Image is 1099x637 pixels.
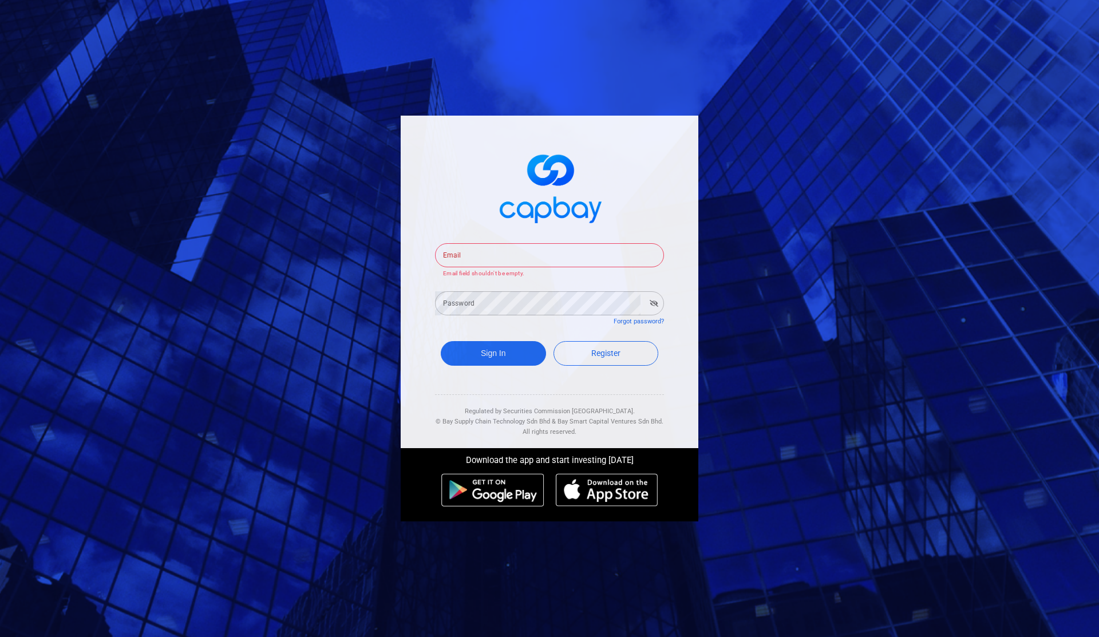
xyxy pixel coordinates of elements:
div: Download the app and start investing [DATE] [392,448,707,468]
img: android [441,473,544,507]
img: ios [556,473,658,507]
button: Sign In [441,341,546,366]
span: © Bay Supply Chain Technology Sdn Bhd [436,418,550,425]
img: logo [492,144,607,230]
span: Bay Smart Capital Ventures Sdn Bhd. [558,418,663,425]
span: Register [591,349,620,358]
a: Register [554,341,659,366]
p: Email field shouldn't be empty. [443,269,656,279]
div: Regulated by Securities Commission [GEOGRAPHIC_DATA]. & All rights reserved. [435,395,664,437]
a: Forgot password? [614,318,664,325]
